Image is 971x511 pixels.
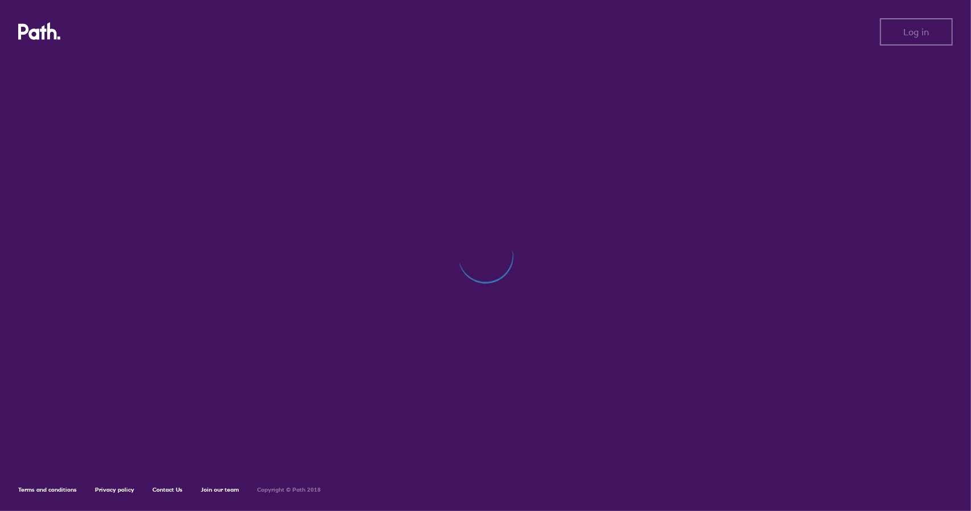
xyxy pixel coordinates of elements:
a: Contact Us [152,486,183,493]
span: Log in [904,27,929,37]
button: Log in [880,18,953,46]
a: Join our team [201,486,239,493]
a: Privacy policy [95,486,134,493]
h6: Copyright © Path 2018 [257,487,321,493]
a: Terms and conditions [18,486,77,493]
